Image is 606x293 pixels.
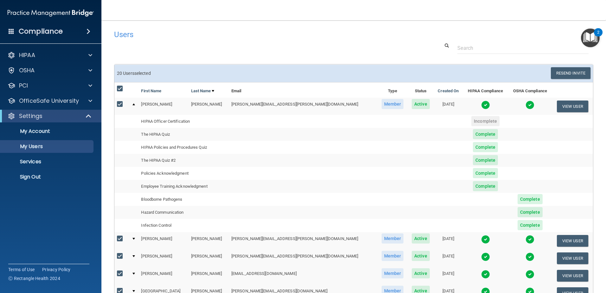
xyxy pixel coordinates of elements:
[525,252,534,261] img: tick.e7d51cea.svg
[557,235,588,247] button: View User
[117,71,349,76] h6: 20 User selected
[4,174,91,180] p: Sign Out
[408,82,434,98] th: Status
[8,266,35,273] a: Terms of Use
[377,82,408,98] th: Type
[581,29,600,47] button: Open Resource Center, 2 new notifications
[412,251,430,261] span: Active
[473,129,498,139] span: Complete
[473,168,498,178] span: Complete
[139,193,229,206] td: Bloodborne Pathogens
[229,267,377,284] td: [EMAIL_ADDRESS][DOMAIN_NAME]
[481,101,490,109] img: tick.e7d51cea.svg
[139,206,229,219] td: Hazard Communication
[481,252,490,261] img: tick.e7d51cea.svg
[481,270,490,279] img: tick.e7d51cea.svg
[8,7,94,19] img: PMB logo
[557,270,588,282] button: View User
[19,82,28,89] p: PCI
[518,207,543,217] span: Complete
[19,112,42,120] p: Settings
[139,154,229,167] td: The HIPAA Quiz #2
[191,87,215,95] a: Last Name
[19,51,35,59] p: HIPAA
[525,235,534,244] img: tick.e7d51cea.svg
[471,116,500,126] span: Incomplete
[8,112,92,120] a: Settings
[141,87,161,95] a: First Name
[189,98,229,115] td: [PERSON_NAME]
[189,250,229,267] td: [PERSON_NAME]
[382,268,404,278] span: Member
[382,99,404,109] span: Member
[4,159,91,165] p: Services
[229,250,377,267] td: [PERSON_NAME][EMAIL_ADDRESS][PERSON_NAME][DOMAIN_NAME]
[139,180,229,193] td: Employee Training Acknowledgment
[4,143,91,150] p: My Users
[229,82,377,98] th: Email
[481,235,490,244] img: tick.e7d51cea.svg
[412,233,430,244] span: Active
[19,67,35,74] p: OSHA
[19,97,79,105] p: OfficeSafe University
[139,115,229,128] td: HIPAA Officer Certification
[473,181,498,191] span: Complete
[557,252,588,264] button: View User
[139,141,229,154] td: HIPAA Policies and Procedures Quiz
[8,275,60,282] span: Ⓒ Rectangle Health 2024
[139,167,229,180] td: Policies Acknowledgment
[114,30,390,39] h4: Users
[139,128,229,141] td: The HIPAA Quiz
[412,99,430,109] span: Active
[463,82,508,98] th: HIPAA Compliance
[19,27,63,36] h4: Compliance
[4,128,91,134] p: My Account
[189,232,229,250] td: [PERSON_NAME]
[597,32,599,41] div: 2
[382,233,404,244] span: Member
[139,98,188,115] td: [PERSON_NAME]
[473,142,498,152] span: Complete
[229,98,377,115] td: [PERSON_NAME][EMAIL_ADDRESS][PERSON_NAME][DOMAIN_NAME]
[139,250,188,267] td: [PERSON_NAME]
[8,67,92,74] a: OSHA
[457,42,589,54] input: Search
[508,82,552,98] th: OSHA Compliance
[518,220,543,230] span: Complete
[189,267,229,284] td: [PERSON_NAME]
[8,51,92,59] a: HIPAA
[518,194,543,204] span: Complete
[473,155,498,165] span: Complete
[434,98,463,115] td: [DATE]
[132,71,134,76] span: s
[139,232,188,250] td: [PERSON_NAME]
[139,219,229,232] td: Infection Control
[42,266,71,273] a: Privacy Policy
[8,82,92,89] a: PCI
[551,67,590,79] button: Resend Invite
[412,268,430,278] span: Active
[434,267,463,284] td: [DATE]
[438,87,459,95] a: Created On
[525,101,534,109] img: tick.e7d51cea.svg
[139,267,188,284] td: [PERSON_NAME]
[525,270,534,279] img: tick.e7d51cea.svg
[434,232,463,250] td: [DATE]
[434,250,463,267] td: [DATE]
[229,232,377,250] td: [PERSON_NAME][EMAIL_ADDRESS][PERSON_NAME][DOMAIN_NAME]
[8,97,92,105] a: OfficeSafe University
[557,101,588,112] button: View User
[382,251,404,261] span: Member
